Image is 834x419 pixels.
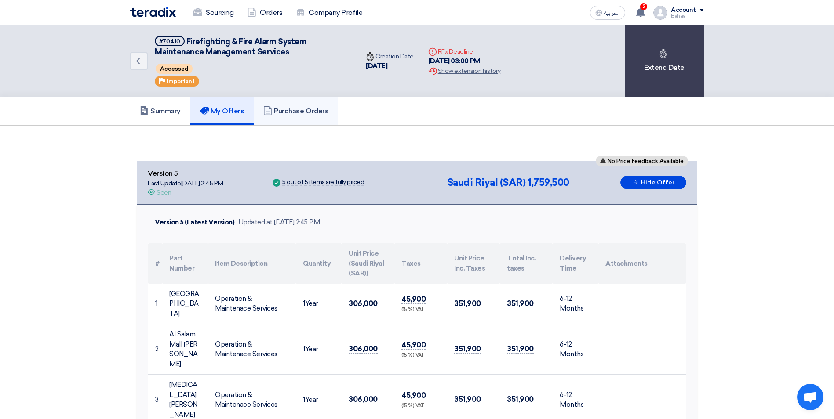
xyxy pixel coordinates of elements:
[507,395,534,404] span: 351,900
[303,345,305,353] span: 1
[349,299,378,308] span: 306,000
[454,395,481,404] span: 351,900
[620,176,686,189] button: Hide Offer
[401,295,426,304] span: 45,900
[155,37,306,57] span: Firefighting & Fire Alarm System Maintenance Management Services
[447,243,500,284] th: Unit Price Inc. Taxes
[671,14,704,18] div: Bahaa
[608,158,684,164] span: No Price Feedback Available
[190,97,254,125] a: My Offers
[507,299,534,308] span: 351,900
[303,300,305,307] span: 1
[159,39,180,44] div: #70410
[653,6,667,20] img: profile_test.png
[240,3,289,22] a: Orders
[155,217,235,228] div: Version 5 (Latest Version)
[553,284,598,324] td: 6-12 Months
[303,396,305,404] span: 1
[167,78,195,84] span: Important
[349,395,378,404] span: 306,000
[200,107,244,116] h5: My Offers
[162,243,208,284] th: Part Number
[282,179,364,186] div: 5 out of 5 items are fully priced
[598,243,686,284] th: Attachments
[553,324,598,375] td: 6-12 Months
[428,56,500,66] div: [DATE] 03:00 PM
[349,344,378,354] span: 306,000
[454,299,481,308] span: 351,900
[604,10,620,16] span: العربية
[296,284,342,324] td: Year
[238,217,320,228] div: Updated at [DATE] 2:45 PM
[797,384,823,410] a: Open chat
[130,97,190,125] a: Summary
[394,243,447,284] th: Taxes
[130,7,176,17] img: Teradix logo
[162,284,208,324] td: [GEOGRAPHIC_DATA]
[148,243,162,284] th: #
[401,352,440,359] div: (15 %) VAT
[148,284,162,324] td: 1
[148,179,223,188] div: Last Update [DATE] 2:45 PM
[215,340,289,359] div: Operation & Maintenace Services
[296,243,342,284] th: Quantity
[500,243,553,284] th: Total Inc. taxes
[366,52,414,61] div: Creation Date
[289,3,369,22] a: Company Profile
[401,340,426,350] span: 45,900
[366,61,414,71] div: [DATE]
[254,97,338,125] a: Purchase Orders
[296,324,342,375] td: Year
[156,64,193,74] span: Accessed
[428,47,500,56] div: RFx Deadline
[590,6,625,20] button: العربية
[553,243,598,284] th: Delivery Time
[640,3,647,10] span: 2
[148,324,162,375] td: 2
[157,188,171,197] div: Seen
[186,3,240,22] a: Sourcing
[140,107,181,116] h5: Summary
[671,7,696,14] div: Account
[155,36,348,58] h5: Firefighting & Fire Alarm System Maintenance Management Services
[428,66,500,76] div: Show extension history
[401,402,440,410] div: (15 %) VAT
[454,344,481,354] span: 351,900
[148,168,223,179] div: Version 5
[507,344,534,354] span: 351,900
[401,391,426,400] span: 45,900
[447,177,526,188] span: Saudi Riyal (SAR)
[215,390,289,410] div: Operation & Maintenace Services
[625,25,704,97] div: Extend Date
[208,243,296,284] th: Item Description
[528,177,569,188] span: 1,759,500
[162,324,208,375] td: Al Salam Mall [PERSON_NAME]
[263,107,328,116] h5: Purchase Orders
[401,306,440,314] div: (15 %) VAT
[342,243,394,284] th: Unit Price (Saudi Riyal (SAR))
[215,294,289,314] div: Operation & Maintenace Services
